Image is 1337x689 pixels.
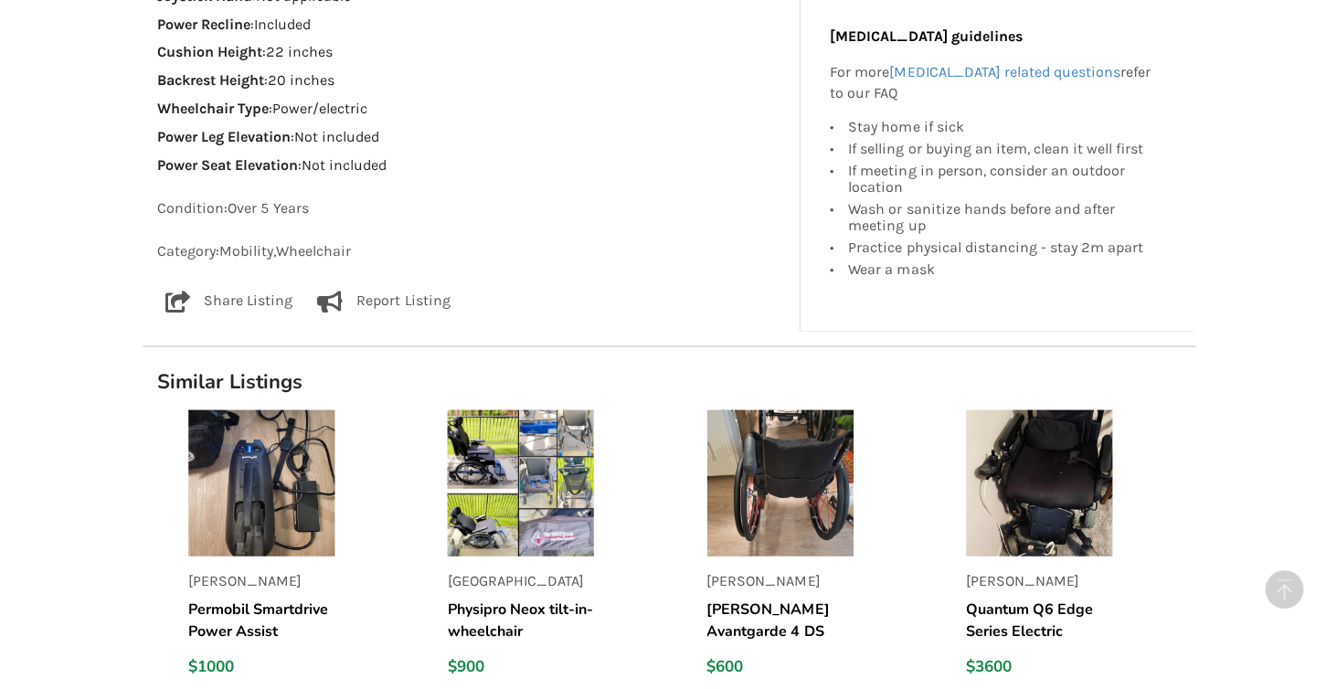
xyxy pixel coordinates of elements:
strong: Wheelchair Type [157,101,269,118]
div: Wear a mask [847,260,1156,279]
p: : Included [157,16,785,37]
p: [PERSON_NAME] [965,571,1111,592]
b: [MEDICAL_DATA] guidelines [829,29,1021,47]
p: [PERSON_NAME] [188,571,334,592]
p: [GEOGRAPHIC_DATA] [447,571,593,592]
strong: Backrest Height [157,72,264,90]
strong: Cushion Height [157,44,262,61]
p: For more refer to our FAQ [829,64,1156,106]
div: Stay home if sick [847,120,1156,139]
div: $3600 [965,657,1111,677]
img: listing [447,410,593,556]
p: : Power/electric [157,100,785,121]
p: Condition: Over 5 Years [157,199,785,220]
h5: Permobil Smartdrive Power Assist [188,599,334,642]
div: Wash or sanitize hands before and after meeting up [847,199,1156,238]
p: Report Listing [356,291,450,313]
a: [MEDICAL_DATA] related questions [888,65,1119,82]
div: If selling or buying an item, clean it well first [847,139,1156,161]
div: $1000 [188,657,334,677]
strong: Power Leg Elevation [157,129,291,146]
p: Share Listing [204,291,292,313]
h5: [PERSON_NAME] Avantgarde 4 DS Folding Wheelchair [706,599,853,642]
img: listing [965,410,1111,556]
div: $600 [706,657,853,677]
div: $900 [447,657,593,677]
p: : Not included [157,128,785,149]
div: If meeting in person, consider an outdoor location [847,161,1156,199]
p: : Not included [157,156,785,177]
h5: Quantum Q6 Edge Series Electric wheelchair [965,599,1111,642]
p: : 20 inches [157,71,785,92]
strong: Power Recline [157,16,250,34]
h5: Physipro Neox tilt-in-wheelchair [447,599,593,642]
strong: Power Seat Elevation [157,157,298,175]
p: Category: Mobility , Wheelchair [157,242,785,263]
p: : 22 inches [157,43,785,64]
img: listing [706,410,853,556]
h1: Similar Listings [143,369,1194,395]
div: Practice physical distancing - stay 2m apart [847,238,1156,260]
img: listing [188,410,334,556]
p: [PERSON_NAME] [706,571,853,592]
